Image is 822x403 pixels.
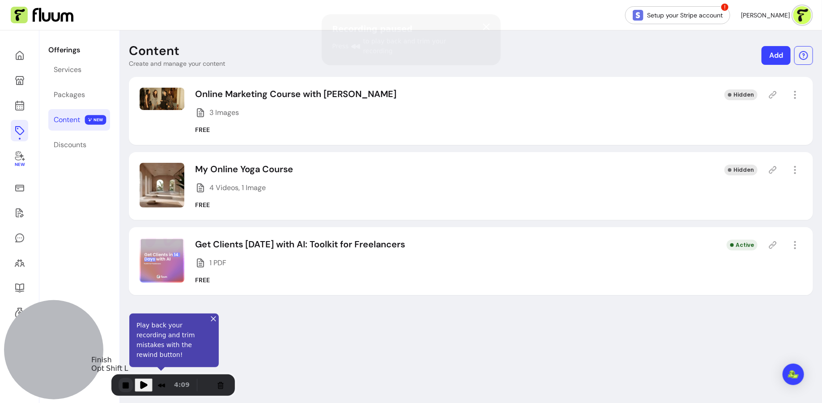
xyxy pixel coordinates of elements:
a: Services [48,59,110,81]
a: Packages [48,84,110,106]
p: My Online Yoga Course [195,163,293,175]
a: My Messages [11,227,28,249]
img: Image of Get Clients in 14 Days with AI: Toolkit for Freelancers [140,238,184,283]
img: Image of Online Marketing Course with Robi [140,88,184,110]
span: ! [720,3,729,12]
a: Offerings [11,120,28,141]
a: Clients [11,252,28,274]
a: My Page [11,70,28,91]
div: Packages [54,89,85,100]
a: Home [11,45,28,66]
p: FREE [195,200,210,209]
div: Active [727,240,758,250]
p: FREE [195,276,210,284]
a: Sales [11,177,28,199]
div: Content [54,115,80,125]
a: New [11,145,28,174]
a: Setup your Stripe account [625,6,730,24]
a: Add [762,46,791,65]
span: 4 Videos, 1 Image [209,182,266,193]
p: FREE [195,125,210,134]
a: Discounts [48,134,110,156]
div: Services [54,64,81,75]
p: Content [129,43,179,59]
div: Hidden [724,165,758,175]
p: Get Clients [DATE] with AI: Toolkit for Freelancers [195,238,405,250]
p: Online Marketing Course with [PERSON_NAME] [195,88,396,100]
span: NEW [85,115,106,125]
img: avatar [793,6,811,24]
div: Hidden [724,89,758,100]
a: Resources [11,277,28,299]
div: Open Intercom Messenger [783,364,804,385]
button: avatar[PERSON_NAME] [741,6,811,24]
a: Calendar [11,95,28,116]
p: Offerings [48,45,110,55]
span: 3 Images [209,107,239,118]
img: Image of My Online Yoga Course [140,163,184,208]
a: Waivers [11,202,28,224]
span: New [14,162,24,168]
img: Stripe Icon [633,10,643,21]
p: Create and manage your content [129,59,225,68]
span: 1 PDF [209,258,226,268]
a: Content NEW [48,109,110,131]
div: Discounts [54,140,86,150]
span: [PERSON_NAME] [741,11,790,20]
img: Fluum Logo [11,7,73,24]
